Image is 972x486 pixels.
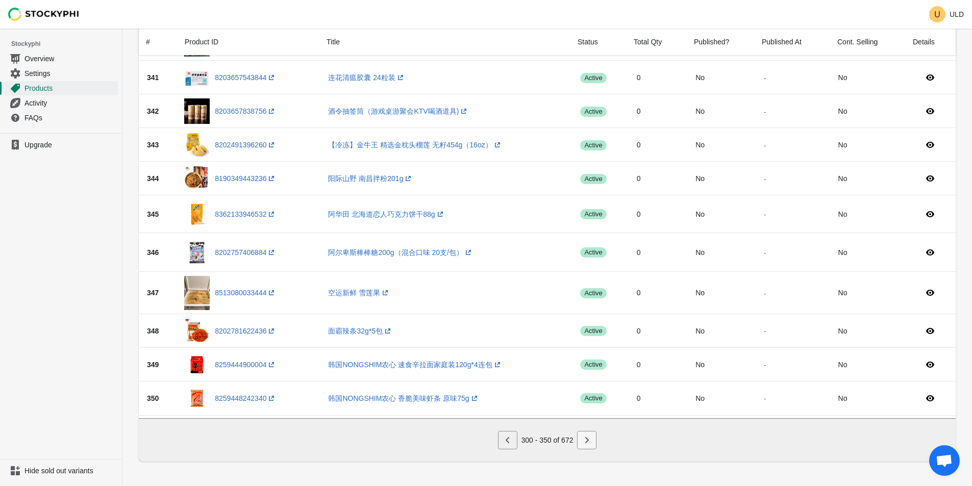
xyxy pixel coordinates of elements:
small: - [764,175,766,182]
span: 345 [147,210,159,218]
span: active [580,326,606,336]
span: active [580,209,606,219]
td: No [830,381,905,415]
a: 阳际山野 南昌拌粉201g(opens a new window) [328,174,413,183]
td: 0 [629,272,687,314]
div: Published At [754,29,829,55]
a: 8202781622436(opens a new window) [215,327,277,335]
a: 8190349443236(opens a new window) [215,174,277,183]
td: No [687,272,756,314]
span: 300 - 350 of 672 [521,436,574,444]
a: 空运新鲜 雪莲果(opens a new window) [328,289,390,297]
img: 1_aa19cd4e-5fbd-4de2-97f5-a93c96667885.png [184,352,210,377]
td: 0 [629,61,687,94]
div: Status [569,29,626,55]
img: b0f575ca118dcb4c.jpg [184,65,210,90]
span: Activity [24,98,116,108]
small: - [764,327,766,334]
img: 1_7ab1096f-45e6-47c0-a565-5764d4bacf55.jpg [184,98,210,124]
a: 8202757406884(opens a new window) [215,248,277,257]
span: Upgrade [24,140,116,150]
div: Details [905,29,956,55]
img: 15.png [184,199,210,228]
td: No [830,162,905,195]
small: - [764,74,766,81]
img: Stockyphi [8,8,80,21]
a: 韩国NONGSHIM农心 香脆美味虾条 原味75g(opens a new window) [328,394,479,402]
img: ba98c53bf3226691ecca499043a9d4e.jpg [184,276,210,310]
span: Settings [24,68,116,79]
td: 0 [629,128,687,162]
span: active [580,247,606,258]
td: No [687,381,756,415]
td: No [687,314,756,348]
a: 8259448242340(opens a new window) [215,394,277,402]
small: - [764,290,766,296]
td: 0 [629,314,687,348]
a: 面霸辣条32g*5包(opens a new window) [328,327,393,335]
td: No [830,94,905,128]
small: - [764,211,766,217]
span: Avatar with initials U [929,6,945,22]
nav: Pagination [498,427,597,449]
a: 连花清瘟胶囊 24粒装(opens a new window) [328,73,405,82]
span: Products [24,83,116,93]
td: 0 [629,195,687,233]
span: active [580,174,606,184]
a: Upgrade [4,138,118,152]
a: Hide sold out variants [4,464,118,478]
div: Cont. Selling [829,29,905,55]
img: 2e6fc5333ee4dcae-800x800.jpg [184,166,210,191]
td: No [830,348,905,381]
td: No [687,94,756,128]
td: No [687,348,756,381]
a: 【冷冻】金牛王 精选金枕头榴莲 无籽454g（16oz）(opens a new window) [328,141,502,149]
div: Total Qty [626,29,686,55]
div: # [146,37,151,47]
td: No [830,195,905,233]
a: 8513080033444(opens a new window) [215,289,277,297]
div: Open chat [929,445,960,476]
img: 31d3c575330239078782e54d2e2123b3.png [184,237,210,268]
span: 350 [147,394,159,402]
td: No [830,272,905,314]
text: U [934,10,940,19]
a: Activity [4,95,118,110]
a: Products [4,81,118,95]
small: - [764,142,766,148]
a: 阿尔卑斯棒棒糖200g（混合口味 20支/包）(opens a new window) [328,248,473,257]
button: Avatar with initials UULD [925,4,968,24]
td: 0 [629,233,687,272]
div: Title [318,29,569,55]
span: 342 [147,107,159,115]
td: 0 [629,381,687,415]
small: - [764,395,766,401]
a: 酒令抽签筒（游戏桌游聚会KTV喝酒道具)(opens a new window) [328,107,469,115]
div: Published? [686,29,754,55]
a: 8202491396260(opens a new window) [215,141,277,149]
td: 0 [629,162,687,195]
span: 341 [147,73,159,82]
span: active [580,393,606,403]
span: 344 [147,174,159,183]
td: No [687,61,756,94]
td: No [830,61,905,94]
small: - [764,249,766,255]
a: Overview [4,51,118,66]
span: Stockyphi [11,39,122,49]
span: FAQs [24,113,116,123]
div: Product ID [177,29,318,55]
small: - [764,108,766,115]
span: Overview [24,54,116,64]
a: 阿华田 北海道恋人巧克力饼干88g(opens a new window) [328,210,445,218]
button: Previous [498,431,517,449]
td: No [830,314,905,348]
td: No [687,195,756,233]
a: 8203657838756(opens a new window) [215,107,277,115]
span: active [580,288,606,298]
img: 454g2.jpg [184,132,210,158]
span: active [580,140,606,150]
a: 8259444900004(opens a new window) [215,361,277,369]
td: 0 [629,94,687,128]
span: active [580,360,606,370]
